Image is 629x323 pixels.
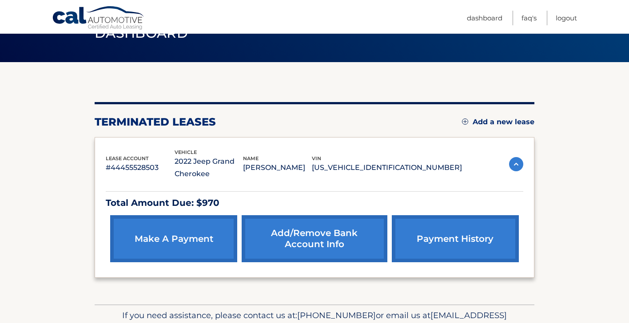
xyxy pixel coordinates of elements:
[106,155,149,161] span: lease account
[175,155,243,180] p: 2022 Jeep Grand Cherokee
[243,161,312,174] p: [PERSON_NAME]
[462,118,534,126] a: Add a new lease
[522,11,537,25] a: FAQ's
[392,215,519,262] a: payment history
[297,310,376,320] span: [PHONE_NUMBER]
[242,215,387,262] a: Add/Remove bank account info
[243,155,259,161] span: name
[312,155,321,161] span: vin
[110,215,237,262] a: make a payment
[106,161,175,174] p: #44455528503
[106,195,523,211] p: Total Amount Due: $970
[52,6,145,32] a: Cal Automotive
[556,11,577,25] a: Logout
[95,115,216,129] h2: terminated leases
[175,149,197,155] span: vehicle
[467,11,502,25] a: Dashboard
[509,157,523,171] img: accordion-active.svg
[462,118,468,125] img: add.svg
[312,161,462,174] p: [US_VEHICLE_IDENTIFICATION_NUMBER]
